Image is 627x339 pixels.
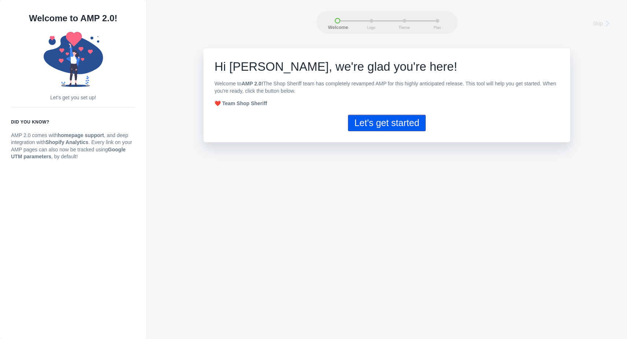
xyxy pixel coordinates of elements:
p: Welcome to The Shop Sheriff team has completely revamped AMP for this highly anticipated release.... [214,80,559,95]
h1: Welcome to AMP 2.0! [11,11,135,26]
span: Hi [PERSON_NAME], w [214,60,344,73]
span: Skip [593,20,603,27]
b: AMP 2.0! [242,81,263,86]
h1: e're glad you're here! [214,59,559,74]
span: Theme [395,26,414,30]
a: Skip [593,18,614,28]
span: Logo [362,26,381,30]
strong: ❤️ Team Shop Sheriff [214,100,267,106]
p: Let's get you set up! [11,94,135,102]
strong: Google UTM parameters [11,147,126,160]
p: AMP 2.0 comes with , and deep integration with . Every link on your AMP pages can also now be tra... [11,132,135,161]
button: Let's get started [348,115,425,131]
h6: Did you know? [11,118,135,126]
strong: Shopify Analytics [45,139,88,145]
strong: homepage support [58,132,104,138]
span: Plan [428,26,447,30]
span: Welcome [328,25,346,30]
